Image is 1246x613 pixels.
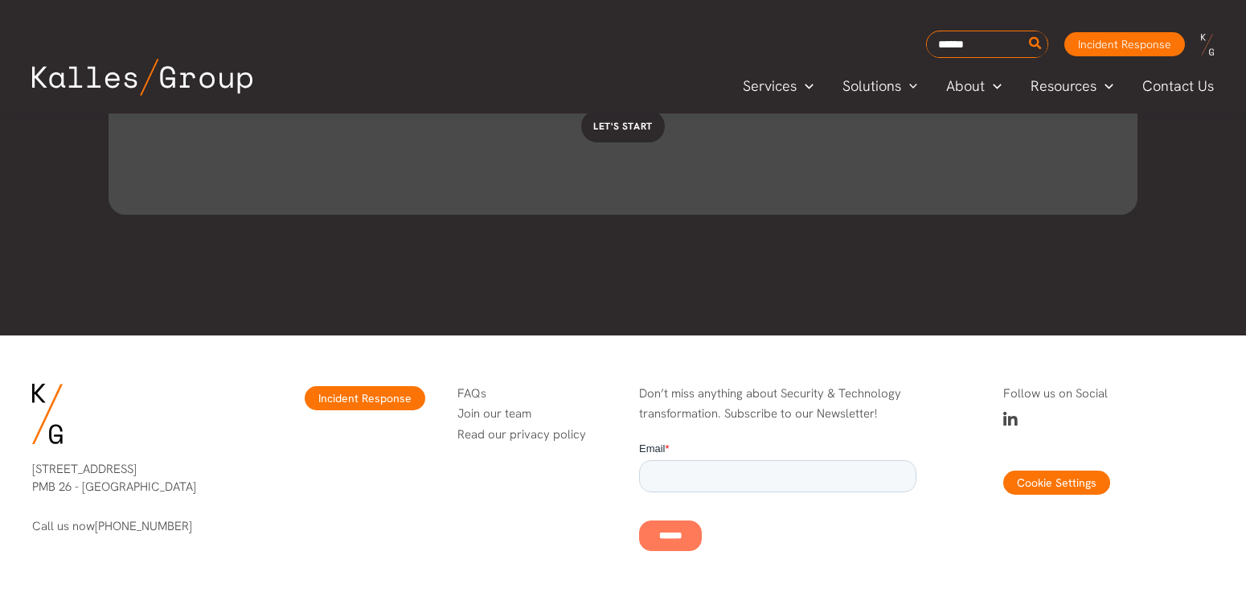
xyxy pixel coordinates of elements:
[1016,74,1128,98] a: ResourcesMenu Toggle
[842,74,901,98] span: Solutions
[1142,74,1214,98] span: Contact Us
[305,386,425,410] a: Incident Response
[728,72,1230,99] nav: Primary Site Navigation
[1026,31,1046,57] button: Search
[932,74,1016,98] a: AboutMenu Toggle
[985,74,1002,98] span: Menu Toggle
[32,59,252,96] img: Kalles Group
[639,441,916,565] iframe: Form 0
[32,460,243,496] p: [STREET_ADDRESS] PMB 26 - [GEOGRAPHIC_DATA]
[593,120,653,133] span: Let's start
[95,518,192,534] a: [PHONE_NUMBER]
[32,384,63,444] img: KG-Logo-Signature
[32,517,243,536] p: Call us now
[457,385,486,401] a: FAQs
[639,384,916,425] p: Don’t miss anything about Security & Technology transformation. Subscribe to our Newsletter!
[457,405,531,422] a: Join our team
[797,74,814,98] span: Menu Toggle
[1064,32,1185,56] a: Incident Response
[1003,384,1214,405] p: Follow us on Social
[1128,74,1230,98] a: Contact Us
[728,74,828,98] a: ServicesMenu Toggle
[828,74,932,98] a: SolutionsMenu Toggle
[743,74,797,98] span: Services
[1003,471,1110,495] button: Cookie Settings
[946,74,985,98] span: About
[457,426,586,442] a: Read our privacy policy
[1096,74,1113,98] span: Menu Toggle
[901,74,918,98] span: Menu Toggle
[1031,74,1096,98] span: Resources
[581,110,665,142] a: Let's start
